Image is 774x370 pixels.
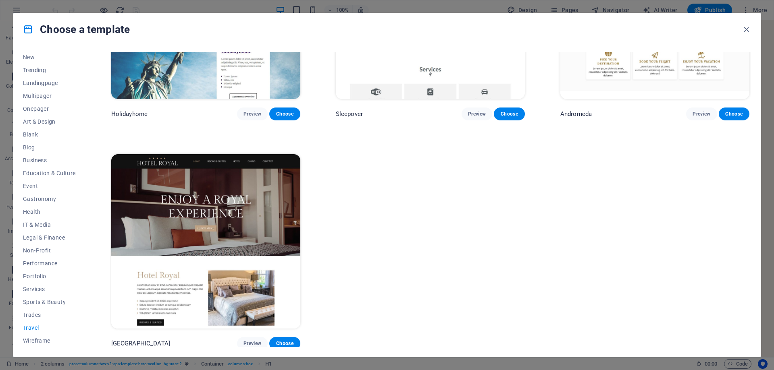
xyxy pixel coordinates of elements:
[23,205,76,218] button: Health
[23,273,76,279] span: Portfolio
[23,337,76,344] span: Wireframe
[23,118,76,125] span: Art & Design
[23,244,76,257] button: Non-Profit
[23,218,76,231] button: IT & Media
[23,89,76,102] button: Multipager
[23,93,76,99] span: Multipager
[23,180,76,192] button: Event
[269,337,300,350] button: Choose
[23,141,76,154] button: Blog
[23,115,76,128] button: Art & Design
[23,154,76,167] button: Business
[23,234,76,241] span: Legal & Finance
[336,110,363,118] p: Sleepover
[23,270,76,283] button: Portfolio
[276,111,293,117] span: Choose
[111,154,300,328] img: Hotel Royal
[23,76,76,89] button: Landingpage
[276,340,293,347] span: Choose
[23,192,76,205] button: Gastronomy
[23,157,76,163] span: Business
[560,110,592,118] p: Andromeda
[23,167,76,180] button: Education & Culture
[237,107,268,120] button: Preview
[494,107,524,120] button: Choose
[23,321,76,334] button: Travel
[686,107,717,120] button: Preview
[243,340,261,347] span: Preview
[23,80,76,86] span: Landingpage
[23,54,76,60] span: New
[23,283,76,296] button: Services
[23,170,76,176] span: Education & Culture
[111,110,148,118] p: Holidayhome
[23,231,76,244] button: Legal & Finance
[462,107,492,120] button: Preview
[23,299,76,305] span: Sports & Beauty
[23,183,76,189] span: Event
[23,221,76,228] span: IT & Media
[23,334,76,347] button: Wireframe
[23,23,130,36] h4: Choose a template
[468,111,486,117] span: Preview
[23,325,76,331] span: Travel
[23,67,76,73] span: Trending
[725,111,743,117] span: Choose
[23,102,76,115] button: Onepager
[23,128,76,141] button: Blank
[23,312,76,318] span: Trades
[23,296,76,308] button: Sports & Beauty
[243,111,261,117] span: Preview
[23,105,76,112] span: Onepager
[23,286,76,292] span: Services
[23,260,76,267] span: Performance
[23,257,76,270] button: Performance
[23,64,76,76] button: Trending
[23,308,76,321] button: Trades
[693,111,710,117] span: Preview
[23,51,76,64] button: New
[269,107,300,120] button: Choose
[719,107,749,120] button: Choose
[23,196,76,202] span: Gastronomy
[23,209,76,215] span: Health
[111,339,170,347] p: [GEOGRAPHIC_DATA]
[500,111,518,117] span: Choose
[237,337,268,350] button: Preview
[23,131,76,138] span: Blank
[23,247,76,254] span: Non-Profit
[23,144,76,151] span: Blog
